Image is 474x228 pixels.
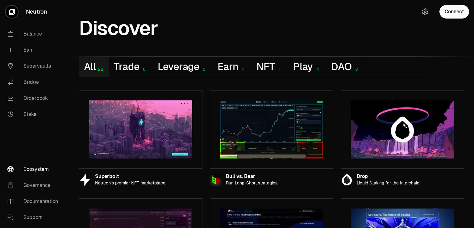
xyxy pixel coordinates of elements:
p: Liquid Staking for the Interchain. [357,180,420,186]
a: Governance [2,177,67,193]
div: 3 [352,67,360,72]
a: Supervaults [2,58,67,74]
button: DAO [326,57,365,77]
a: Earn [2,42,67,58]
img: Superbolt preview image [89,100,192,158]
div: Drop [357,174,420,179]
p: Neutron’s premier NFT marketplace. [95,180,166,186]
div: 6 [139,67,148,72]
div: Superbolt [95,174,166,179]
a: Documentation [2,193,67,209]
button: All [79,57,109,77]
a: Bridge [2,74,67,90]
a: Orderbook [2,90,67,106]
a: Stake [2,106,67,122]
p: Run Long-Short strategies. [226,180,278,186]
button: Earn [213,57,252,77]
div: 4 [313,67,321,72]
div: 6 [199,67,208,72]
h1: Discover [79,20,158,36]
button: Trade [109,57,152,77]
a: Support [2,209,67,226]
a: Ecosystem [2,161,67,177]
button: Play [288,57,326,77]
div: Bull vs. Bear [226,174,278,179]
img: Drop preview image [351,100,454,158]
button: NFT [252,57,288,77]
div: 11 [238,67,247,72]
a: Balance [2,26,67,42]
button: Leverage [153,57,213,77]
button: Connect [439,5,469,19]
div: 1 [275,67,283,72]
div: 22 [96,67,104,72]
img: Bull vs. Bear preview image [220,100,323,158]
